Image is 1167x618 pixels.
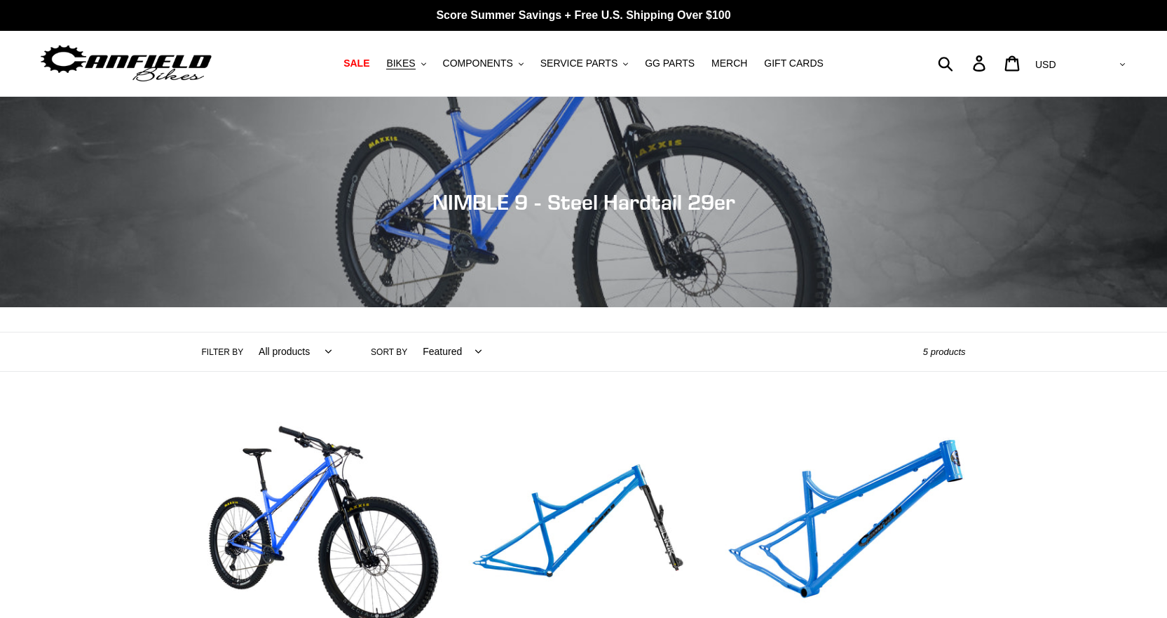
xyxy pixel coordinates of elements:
[436,54,531,73] button: COMPONENTS
[946,48,981,79] input: Search
[638,54,702,73] a: GG PARTS
[645,58,695,69] span: GG PARTS
[343,58,369,69] span: SALE
[202,346,244,358] label: Filter by
[336,54,376,73] a: SALE
[443,58,513,69] span: COMPONENTS
[432,189,735,215] span: NIMBLE 9 - Steel Hardtail 29er
[704,54,754,73] a: MERCH
[923,347,966,357] span: 5 products
[540,58,617,69] span: SERVICE PARTS
[379,54,432,73] button: BIKES
[764,58,824,69] span: GIFT CARDS
[757,54,831,73] a: GIFT CARDS
[533,54,635,73] button: SERVICE PARTS
[39,41,214,86] img: Canfield Bikes
[386,58,415,69] span: BIKES
[371,346,407,358] label: Sort by
[711,58,747,69] span: MERCH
